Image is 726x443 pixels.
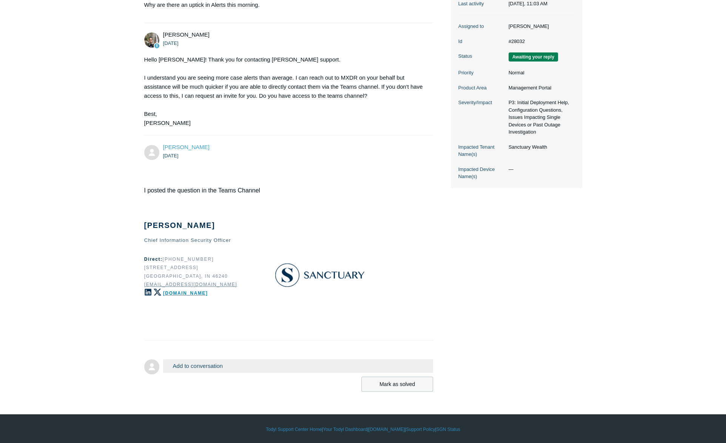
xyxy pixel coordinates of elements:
dt: Severity/Impact [458,99,505,106]
dt: Id [458,38,505,45]
dd: [PERSON_NAME] [505,23,575,30]
time: 09/12/2025, 11:03 [509,1,547,6]
img: X - formerly Twitter [154,288,161,296]
dt: Priority [458,69,505,77]
span: [PHONE_NUMBER] [163,257,214,262]
dt: Product Area [458,84,505,92]
span: We are waiting for you to respond [509,52,558,62]
a: LinkedIn [144,291,152,297]
a: X - formerly Twitter [154,291,161,297]
dd: Management Portal [505,84,575,92]
dd: — [505,166,575,173]
a: [PERSON_NAME] [163,144,210,150]
button: Mark as solved [361,377,433,392]
span: [GEOGRAPHIC_DATA], IN 46240 [144,274,228,279]
a: [DOMAIN_NAME] [368,426,405,433]
a: Support Policy [406,426,435,433]
a: Todyl Support Center Home [266,426,322,433]
dd: Normal [505,69,575,77]
p: Why are there an uptick in Alerts this morning. [144,0,426,9]
span: Michael Tjader [163,31,210,38]
dt: Impacted Tenant Name(s) [458,143,505,158]
dd: Sanctuary Wealth [505,143,575,151]
a: SGN Status [436,426,460,433]
a: Sanctuary Wealth Logo [274,282,365,289]
a: [DOMAIN_NAME] [163,291,208,296]
img: Sanctuary Wealth Logo [274,263,365,288]
dt: Assigned to [458,23,505,30]
dt: Impacted Device Name(s) [458,166,505,180]
dd: #28032 [505,38,575,45]
span: Leon Johnson [163,144,210,150]
dt: Status [458,52,505,60]
div: Hello [PERSON_NAME]! Thank you for contacting [PERSON_NAME] support. I understand you are seeing ... [144,55,426,128]
button: Add to conversation [163,359,433,372]
p: I posted the question in the Teams Channel [144,186,426,195]
a: Your Todyl Dashboard [323,426,367,433]
div: | | | | [144,426,582,433]
time: 09/10/2025, 09:27 [163,153,179,158]
a: [EMAIL_ADDRESS][DOMAIN_NAME] [144,282,237,287]
span: [STREET_ADDRESS] [144,265,198,270]
time: 09/10/2025, 09:22 [163,40,179,46]
span: Chief Information Security Officer [144,237,231,243]
dd: P3: Initial Deployment Help, Configuration Questions, Issues Impacting Single Devices or Past Out... [505,99,575,136]
img: LinkedIn [144,288,152,296]
span: Direct: [144,257,163,262]
span: [PERSON_NAME] [144,221,215,229]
